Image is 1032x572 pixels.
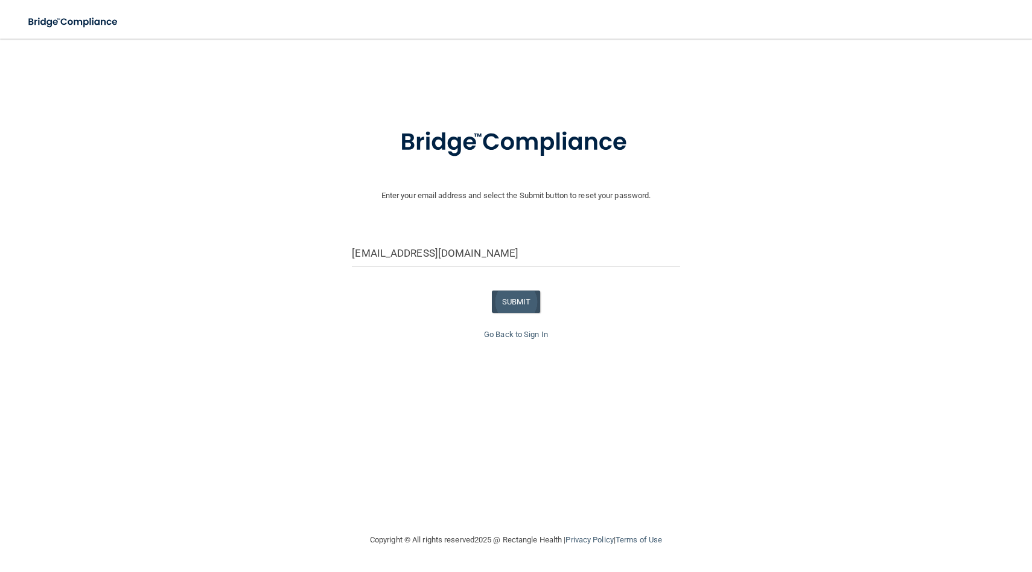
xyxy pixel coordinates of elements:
button: SUBMIT [492,291,541,313]
img: bridge_compliance_login_screen.278c3ca4.svg [375,111,657,174]
a: Go Back to Sign In [484,330,548,339]
input: Email [352,240,680,267]
div: Copyright © All rights reserved 2025 @ Rectangle Health | | [296,521,736,559]
a: Privacy Policy [565,535,613,544]
img: bridge_compliance_login_screen.278c3ca4.svg [18,10,129,34]
iframe: Drift Widget Chat Controller [823,486,1018,535]
a: Terms of Use [616,535,662,544]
